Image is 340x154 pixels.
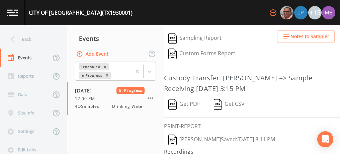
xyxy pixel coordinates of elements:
[7,9,18,16] img: logo
[75,48,111,60] button: Add Event
[75,96,99,102] span: 12:00 PM
[294,6,308,19] div: Joshua gere Paul
[280,6,293,19] img: e2d790fa78825a4bb76dcb6ab311d44c
[103,72,111,79] div: Remove In Progress
[308,6,322,19] div: +15
[209,97,249,112] button: Get CSV
[164,31,226,46] button: Sampling Report
[75,87,97,94] span: [DATE]
[164,123,340,130] h6: PRINT-REPORT
[116,87,145,94] span: In Progress
[164,132,279,148] button: [PERSON_NAME]Saved:[DATE] 8:11 PM
[317,131,333,147] div: Open Intercom Messenger
[168,135,177,145] img: svg%3e
[168,49,177,59] img: svg%3e
[277,30,335,43] button: Notes to Sampler
[79,72,103,79] div: In Progress
[101,63,109,70] div: Remove Scheduled
[168,33,177,44] img: svg%3e
[164,46,240,62] button: Custom Forms Report
[29,9,133,17] div: CITY OF [GEOGRAPHIC_DATA] (TX1930001)
[75,103,103,109] span: 4QSamples
[168,99,177,110] img: svg%3e
[164,73,340,94] h3: Custody Transfer: [PERSON_NAME] => Sample Receiving [DATE] 3:15 PM
[290,32,329,41] span: Notes to Sampler
[294,6,308,19] img: 41241ef155101aa6d92a04480b0d0000
[79,63,101,70] div: Scheduled
[164,97,204,112] button: Get PDF
[280,6,294,19] div: Mike Franklin
[67,30,164,47] div: Events
[67,82,164,115] a: [DATE]In Progress12:00 PM4QSamplesDrinking Water
[322,6,335,19] img: d4d65db7c401dd99d63b7ad86343d265
[214,99,222,110] img: svg%3e
[112,103,145,109] span: Drinking Water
